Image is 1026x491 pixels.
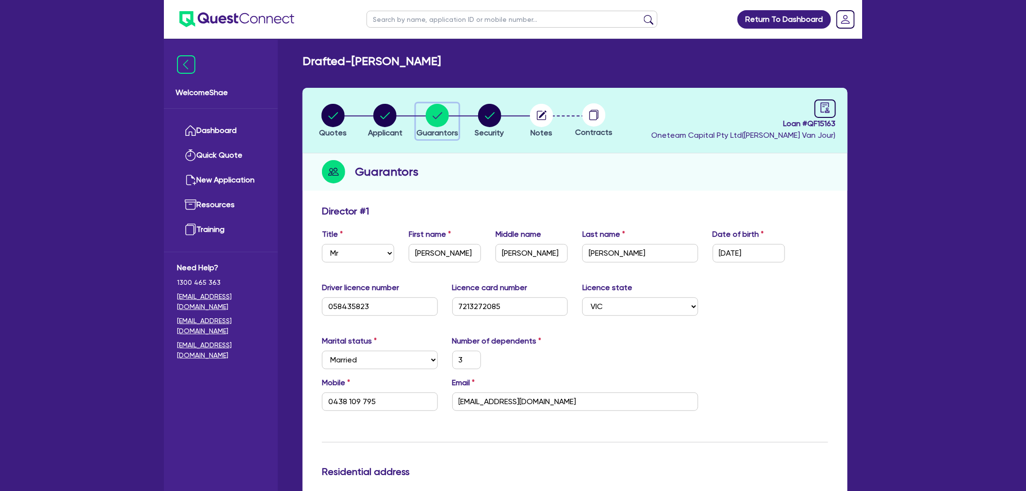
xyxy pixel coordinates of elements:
[582,282,632,294] label: Licence state
[475,103,505,139] button: Security
[322,335,377,347] label: Marital status
[496,229,541,240] label: Middle name
[177,292,265,312] a: [EMAIL_ADDRESS][DOMAIN_NAME]
[185,174,196,186] img: new-application
[177,340,265,360] a: [EMAIL_ADDRESS][DOMAIN_NAME]
[355,163,418,180] h2: Guarantors
[319,128,347,137] span: Quotes
[177,193,265,217] a: Resources
[185,199,196,211] img: resources
[322,282,399,294] label: Driver licence number
[737,10,831,29] a: Return To Dashboard
[322,160,345,183] img: step-icon
[177,278,265,288] span: 1300 465 363
[833,7,858,32] a: Dropdown toggle
[713,229,764,240] label: Date of birth
[713,244,785,262] input: DD / MM / YYYY
[368,128,402,137] span: Applicant
[531,128,553,137] span: Notes
[651,118,836,130] span: Loan # QF15163
[416,103,459,139] button: Guarantors
[409,229,451,240] label: First name
[582,229,625,240] label: Last name
[177,168,265,193] a: New Application
[185,224,196,235] img: training
[179,11,294,27] img: quest-connect-logo-blue
[820,102,831,113] span: audit
[529,103,554,139] button: Notes
[177,316,265,336] a: [EMAIL_ADDRESS][DOMAIN_NAME]
[368,103,403,139] button: Applicant
[177,217,265,242] a: Training
[177,143,265,168] a: Quick Quote
[651,131,836,140] span: Oneteam Capital Pty Ltd ( [PERSON_NAME] Van Jour )
[322,205,369,217] h3: Director # 1
[452,377,475,389] label: Email
[177,118,265,143] a: Dashboard
[815,99,836,118] a: audit
[322,377,350,389] label: Mobile
[575,128,612,137] span: Contracts
[367,11,657,28] input: Search by name, application ID or mobile number...
[322,466,828,477] h3: Residential address
[177,262,265,274] span: Need Help?
[185,149,196,161] img: quick-quote
[303,54,441,68] h2: Drafted - [PERSON_NAME]
[452,282,528,294] label: Licence card number
[452,335,542,347] label: Number of dependents
[475,128,504,137] span: Security
[177,55,195,74] img: icon-menu-close
[322,229,343,240] label: Title
[417,128,458,137] span: Guarantors
[176,87,266,98] span: Welcome Shae
[319,103,347,139] button: Quotes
